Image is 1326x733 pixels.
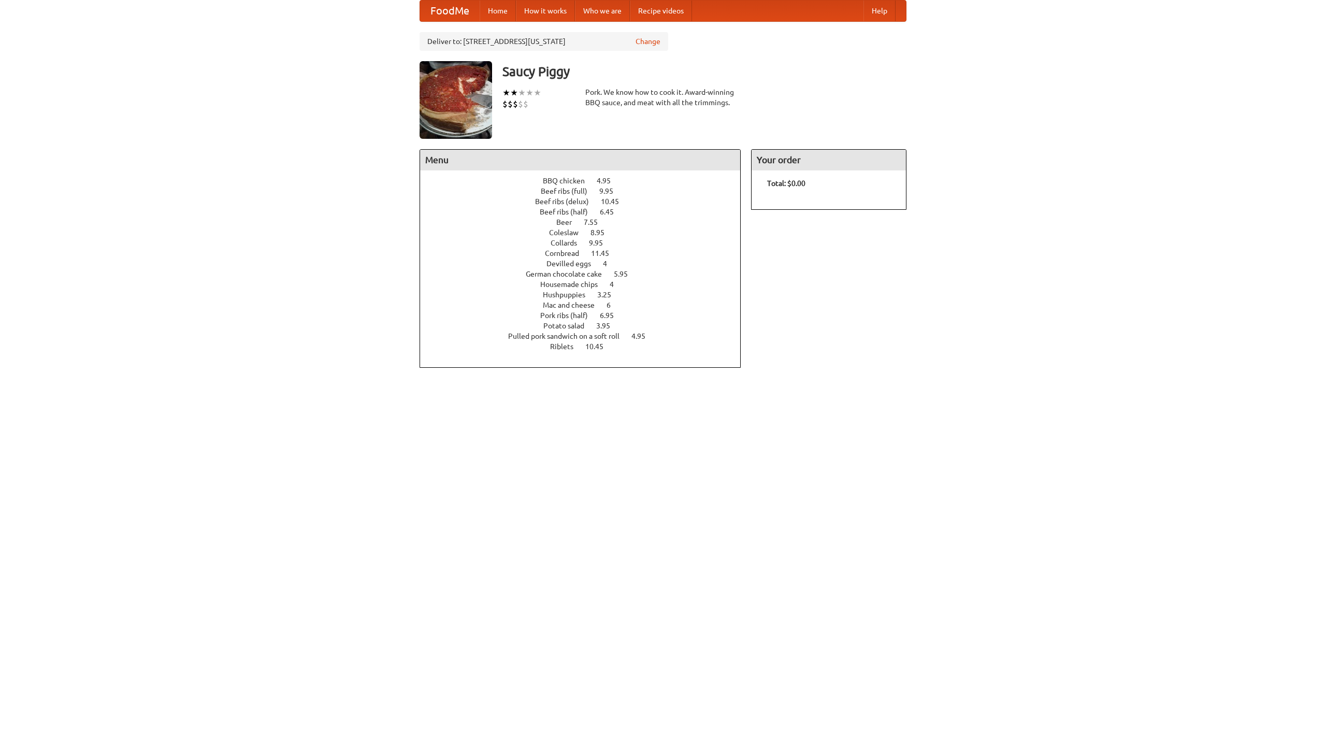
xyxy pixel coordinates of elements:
img: angular.jpg [420,61,492,139]
a: Beer 7.55 [556,218,617,226]
a: Pork ribs (half) 6.95 [540,311,633,320]
a: Beef ribs (full) 9.95 [541,187,632,195]
span: 10.45 [585,342,614,351]
span: 8.95 [590,228,615,237]
li: $ [502,98,508,110]
span: 4.95 [597,177,621,185]
a: Hushpuppies 3.25 [543,291,630,299]
a: Potato salad 3.95 [543,322,629,330]
li: ★ [534,87,541,98]
a: German chocolate cake 5.95 [526,270,647,278]
a: Mac and cheese 6 [543,301,630,309]
span: 4 [610,280,624,289]
li: $ [513,98,518,110]
span: Riblets [550,342,584,351]
span: Mac and cheese [543,301,605,309]
a: Housemade chips 4 [540,280,633,289]
a: BBQ chicken 4.95 [543,177,630,185]
span: Pulled pork sandwich on a soft roll [508,332,630,340]
span: Devilled eggs [546,260,601,268]
span: Cornbread [545,249,589,257]
a: Recipe videos [630,1,692,21]
span: 4 [603,260,617,268]
a: Pulled pork sandwich on a soft roll 4.95 [508,332,665,340]
b: Total: $0.00 [767,179,805,188]
span: 6.95 [600,311,624,320]
h3: Saucy Piggy [502,61,906,82]
span: 10.45 [601,197,629,206]
span: Housemade chips [540,280,608,289]
span: Potato salad [543,322,595,330]
a: Change [636,36,660,47]
span: Collards [551,239,587,247]
span: BBQ chicken [543,177,595,185]
li: $ [508,98,513,110]
a: Riblets 10.45 [550,342,623,351]
span: German chocolate cake [526,270,612,278]
span: Beef ribs (full) [541,187,598,195]
span: 7.55 [584,218,608,226]
a: Coleslaw 8.95 [549,228,624,237]
a: Who we are [575,1,630,21]
h4: Menu [420,150,740,170]
a: Cornbread 11.45 [545,249,628,257]
a: How it works [516,1,575,21]
span: 3.95 [596,322,621,330]
span: 11.45 [591,249,619,257]
span: Coleslaw [549,228,589,237]
div: Pork. We know how to cook it. Award-winning BBQ sauce, and meat with all the trimmings. [585,87,741,108]
span: 9.95 [589,239,613,247]
div: Deliver to: [STREET_ADDRESS][US_STATE] [420,32,668,51]
a: Beef ribs (delux) 10.45 [535,197,638,206]
h4: Your order [752,150,906,170]
li: ★ [518,87,526,98]
span: Beef ribs (delux) [535,197,599,206]
span: Beef ribs (half) [540,208,598,216]
span: Beer [556,218,582,226]
a: Beef ribs (half) 6.45 [540,208,633,216]
span: 6 [607,301,621,309]
span: 5.95 [614,270,638,278]
span: 3.25 [597,291,622,299]
li: ★ [510,87,518,98]
span: Hushpuppies [543,291,596,299]
span: 4.95 [631,332,656,340]
span: 9.95 [599,187,624,195]
li: $ [523,98,528,110]
span: 6.45 [600,208,624,216]
li: ★ [526,87,534,98]
li: $ [518,98,523,110]
a: Home [480,1,516,21]
li: ★ [502,87,510,98]
a: Help [863,1,896,21]
a: FoodMe [420,1,480,21]
span: Pork ribs (half) [540,311,598,320]
a: Devilled eggs 4 [546,260,626,268]
a: Collards 9.95 [551,239,622,247]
